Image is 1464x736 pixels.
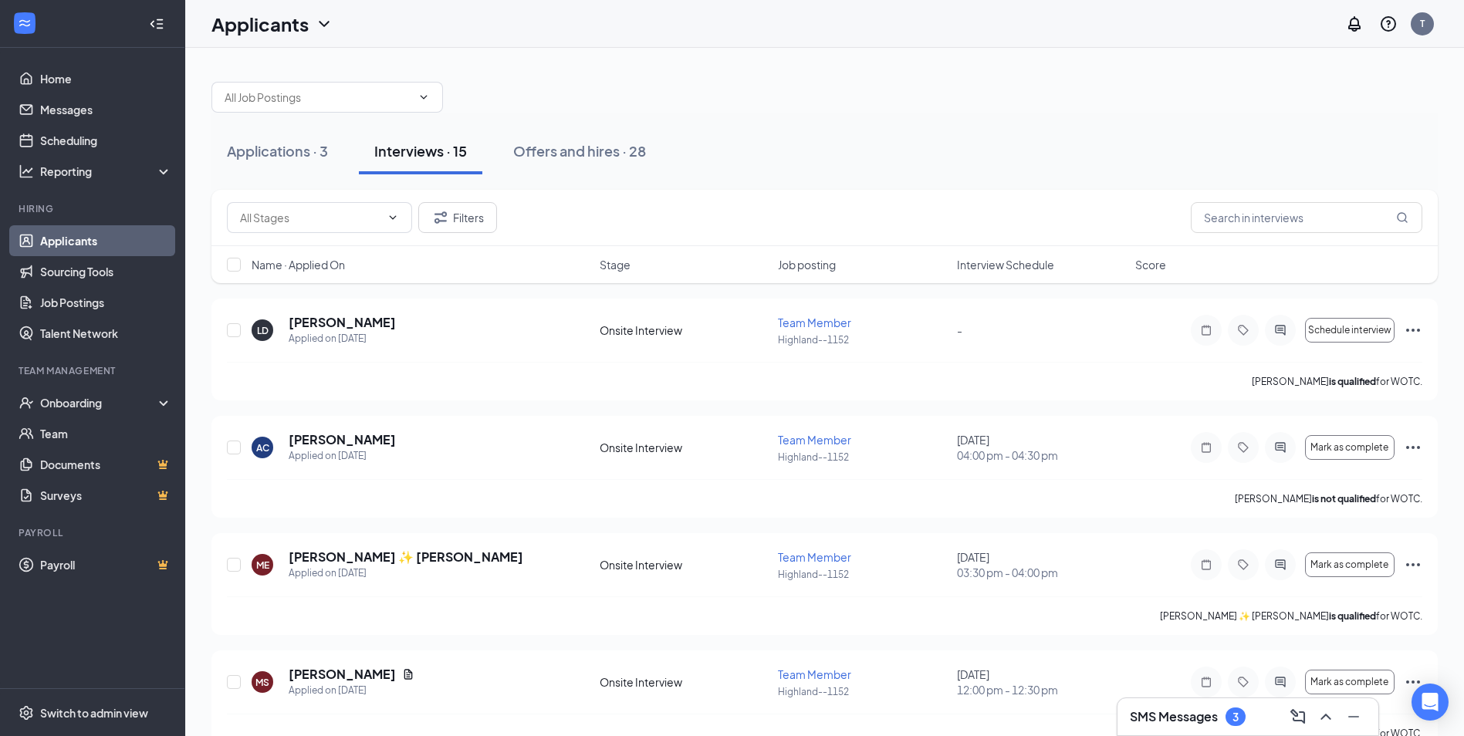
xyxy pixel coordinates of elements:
a: Applicants [40,225,172,256]
span: Score [1135,257,1166,272]
button: Minimize [1341,704,1366,729]
svg: Notifications [1345,15,1364,33]
div: Switch to admin view [40,705,148,721]
svg: ActiveChat [1271,441,1290,454]
h5: [PERSON_NAME] ✨ [PERSON_NAME] [289,549,523,566]
div: Applied on [DATE] [289,566,523,581]
svg: Tag [1234,676,1253,688]
svg: Collapse [149,16,164,32]
svg: Tag [1234,559,1253,571]
button: ChevronUp [1314,704,1338,729]
div: AC [256,441,269,454]
span: Job posting [778,257,836,272]
a: Team [40,418,172,449]
button: Mark as complete [1305,552,1395,577]
span: Name · Applied On [252,257,345,272]
svg: ActiveChat [1271,559,1290,571]
span: Mark as complete [1310,442,1388,453]
svg: UserCheck [19,395,34,410]
span: - [957,323,962,337]
input: All Stages [240,209,380,226]
svg: MagnifyingGlass [1396,211,1408,224]
button: Filter Filters [418,202,497,233]
svg: ComposeMessage [1289,707,1307,726]
div: 3 [1232,711,1239,724]
a: DocumentsCrown [40,449,172,480]
svg: Tag [1234,441,1253,454]
span: Stage [600,257,631,272]
span: Team Member [778,316,851,329]
span: Interview Schedule [957,257,1054,272]
span: Mark as complete [1310,677,1388,687]
span: Schedule interview [1308,325,1391,336]
input: Search in interviews [1191,202,1422,233]
svg: ChevronDown [387,211,399,224]
div: Onsite Interview [600,674,769,690]
svg: ChevronDown [418,91,430,103]
div: Onsite Interview [600,322,769,338]
div: Onsite Interview [600,557,769,572]
svg: ChevronUp [1317,707,1335,726]
div: Applications · 3 [227,141,328,160]
svg: ActiveChat [1271,324,1290,336]
span: 12:00 pm - 12:30 pm [957,682,1126,697]
a: PayrollCrown [40,549,172,580]
span: 03:30 pm - 04:00 pm [957,565,1126,580]
div: Applied on [DATE] [289,448,396,464]
button: ComposeMessage [1286,704,1310,729]
a: SurveysCrown [40,480,172,511]
div: Hiring [19,202,169,215]
button: Mark as complete [1305,435,1395,460]
div: MS [255,676,269,689]
div: Reporting [40,164,173,179]
div: LD [257,324,269,337]
svg: Note [1197,441,1215,454]
p: Highland--1152 [778,568,947,581]
p: [PERSON_NAME] for WOTC. [1252,375,1422,388]
b: is not qualified [1312,493,1376,505]
a: Messages [40,94,172,125]
svg: Tag [1234,324,1253,336]
p: [PERSON_NAME] ✨ [PERSON_NAME] for WOTC. [1160,609,1422,623]
svg: WorkstreamLogo [17,15,32,31]
svg: Analysis [19,164,34,179]
h5: [PERSON_NAME] [289,666,396,683]
b: is qualified [1329,376,1376,387]
h5: [PERSON_NAME] [289,431,396,448]
div: Open Intercom Messenger [1412,684,1449,721]
a: Job Postings [40,287,172,318]
svg: Document [402,668,414,680]
b: is qualified [1329,610,1376,622]
div: T [1420,17,1425,30]
a: Sourcing Tools [40,256,172,287]
a: Scheduling [40,125,172,156]
svg: Note [1197,559,1215,571]
div: [DATE] [957,667,1126,697]
div: Onsite Interview [600,440,769,455]
span: Team Member [778,433,851,447]
div: Applied on [DATE] [289,683,414,698]
button: Mark as complete [1305,670,1395,694]
svg: Filter [431,208,450,227]
div: [DATE] [957,432,1126,463]
svg: ChevronDown [315,15,333,33]
span: Mark as complete [1310,559,1388,570]
svg: Note [1197,324,1215,336]
p: Highland--1152 [778,333,947,346]
span: Team Member [778,667,851,681]
div: Applied on [DATE] [289,331,396,346]
div: Payroll [19,526,169,539]
svg: QuestionInfo [1379,15,1398,33]
svg: Ellipses [1404,438,1422,457]
div: Offers and hires · 28 [513,141,646,160]
svg: Settings [19,705,34,721]
svg: Note [1197,676,1215,688]
svg: Ellipses [1404,321,1422,339]
a: Home [40,63,172,94]
button: Schedule interview [1305,318,1395,343]
p: Highland--1152 [778,685,947,698]
a: Talent Network [40,318,172,349]
h5: [PERSON_NAME] [289,314,396,331]
p: Highland--1152 [778,451,947,464]
p: [PERSON_NAME] for WOTC. [1235,492,1422,505]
